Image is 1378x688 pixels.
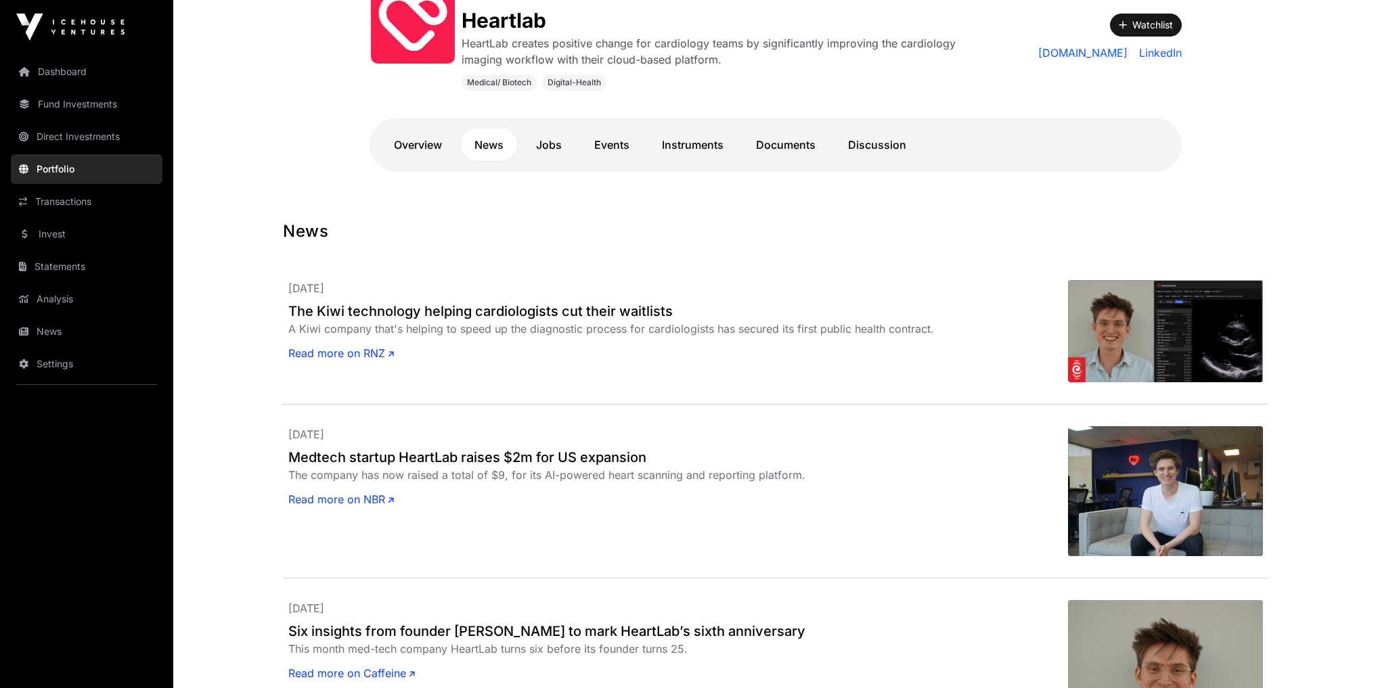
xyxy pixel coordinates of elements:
a: LinkedIn [1134,45,1182,61]
a: Read more on Caffeine [288,665,415,681]
a: Settings [11,349,162,379]
a: Read more on NBR [288,491,394,507]
span: Medical/ Biotech [467,77,531,88]
p: [DATE] [288,600,1068,616]
a: Transactions [11,187,162,216]
div: This month med-tech company HeartLab turns six before its founder turns 25. [288,641,1068,657]
a: Medtech startup HeartLab raises $2m for US expansion [288,448,1068,467]
p: [DATE] [288,280,1068,296]
a: Fund Investments [11,89,162,119]
h1: Heartlab [462,8,979,32]
a: Six insights from founder [PERSON_NAME] to mark HeartLab’s sixth anniversary [288,622,1068,641]
a: Discussion [835,129,920,161]
a: News [11,317,162,346]
a: Portfolio [11,154,162,184]
a: Invest [11,219,162,249]
p: [DATE] [288,426,1068,442]
p: HeartLab creates positive change for cardiology teams by significantly improving the cardiology i... [462,35,979,68]
h1: News [283,221,1268,242]
span: Digital-Health [548,77,601,88]
button: Watchlist [1110,14,1182,37]
nav: Tabs [380,129,1171,161]
div: A Kiwi company that's helping to speed up the diagnostic process for cardiologists has secured it... [288,321,1068,337]
a: Direct Investments [11,122,162,152]
a: Documents [742,129,829,161]
a: Read more on RNZ [288,345,394,361]
a: Statements [11,252,162,281]
a: Dashboard [11,57,162,87]
a: Instruments [648,129,737,161]
img: 4K35P6U_HeartLab_jpg.png [1068,280,1263,382]
a: Analysis [11,284,162,314]
a: News [461,129,517,161]
a: [DOMAIN_NAME] [1038,45,1128,61]
img: Icehouse Ventures Logo [16,14,125,41]
a: Overview [380,129,455,161]
a: Jobs [523,129,575,161]
a: Events [581,129,643,161]
div: The company has now raised a total of $9, for its AI-powered heart scanning and reporting platform. [288,467,1068,483]
img: HeartLab-founder-Will-Hewitt_1369.jpeg [1068,426,1263,556]
a: The Kiwi technology helping cardiologists cut their waitlists [288,302,1068,321]
iframe: Chat Widget [1310,623,1378,688]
